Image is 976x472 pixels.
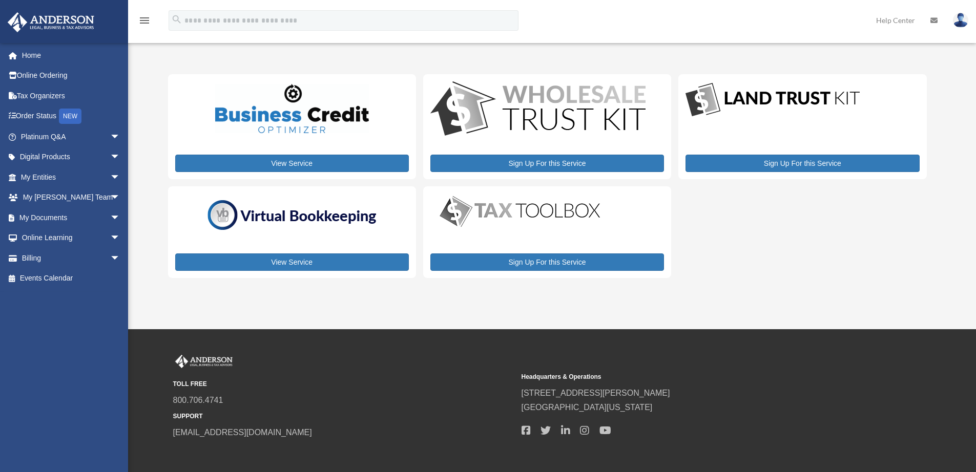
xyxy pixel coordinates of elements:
[7,147,131,167] a: Digital Productsarrow_drop_down
[7,248,136,268] a: Billingarrow_drop_down
[7,167,136,187] a: My Entitiesarrow_drop_down
[430,194,610,229] img: taxtoolbox_new-1.webp
[522,403,653,412] a: [GEOGRAPHIC_DATA][US_STATE]
[175,155,409,172] a: View Service
[5,12,97,32] img: Anderson Advisors Platinum Portal
[110,167,131,188] span: arrow_drop_down
[7,207,136,228] a: My Documentsarrow_drop_down
[110,207,131,228] span: arrow_drop_down
[173,379,514,390] small: TOLL FREE
[173,355,235,368] img: Anderson Advisors Platinum Portal
[110,228,131,249] span: arrow_drop_down
[7,45,136,66] a: Home
[430,253,664,271] a: Sign Up For this Service
[7,228,136,248] a: Online Learningarrow_drop_down
[171,14,182,25] i: search
[686,81,860,119] img: LandTrust_lgo-1.jpg
[7,268,136,289] a: Events Calendar
[138,18,151,27] a: menu
[7,106,136,127] a: Order StatusNEW
[522,389,670,397] a: [STREET_ADDRESS][PERSON_NAME]
[173,396,223,404] a: 800.706.4741
[7,126,136,147] a: Platinum Q&Aarrow_drop_down
[110,147,131,168] span: arrow_drop_down
[175,253,409,271] a: View Service
[110,248,131,269] span: arrow_drop_down
[110,126,131,147] span: arrow_drop_down
[430,81,646,138] img: WS-Trust-Kit-lgo-1.jpg
[522,372,863,382] small: Headquarters & Operations
[686,155,919,172] a: Sign Up For this Service
[7,66,136,86] a: Online Ordering
[173,411,514,422] small: SUPPORT
[7,85,136,106] a: Tax Organizers
[173,428,312,437] a: [EMAIL_ADDRESS][DOMAIN_NAME]
[953,13,968,28] img: User Pic
[110,187,131,208] span: arrow_drop_down
[7,187,136,208] a: My [PERSON_NAME] Teamarrow_drop_down
[59,109,81,124] div: NEW
[430,155,664,172] a: Sign Up For this Service
[138,14,151,27] i: menu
